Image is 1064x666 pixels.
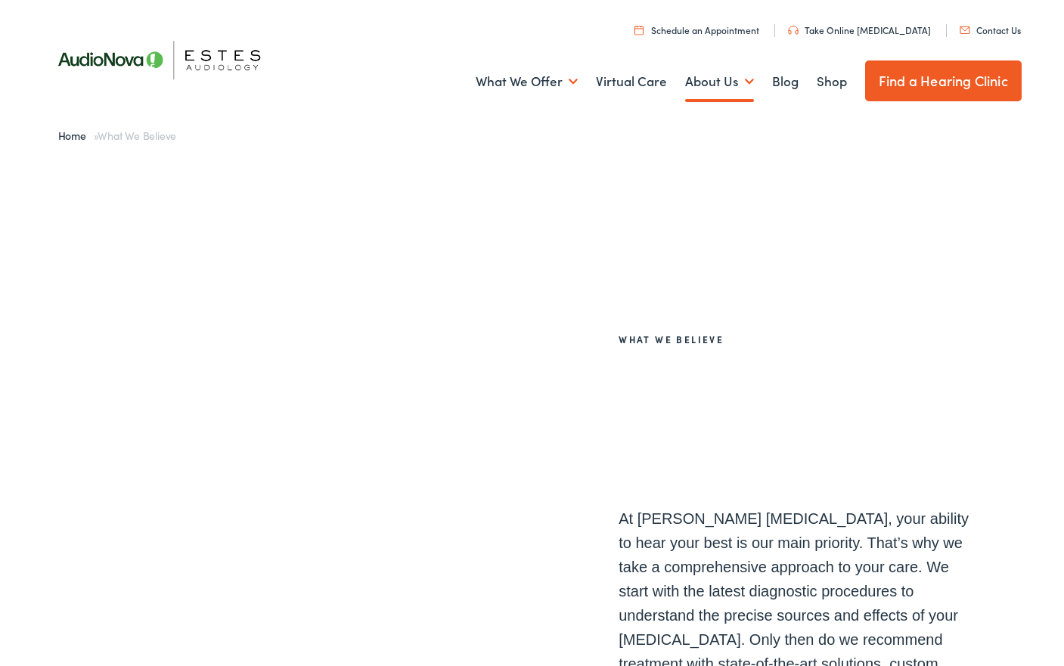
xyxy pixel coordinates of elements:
img: utility icon [788,26,799,35]
a: Shop [817,54,847,110]
a: Take Online [MEDICAL_DATA] [788,23,931,36]
a: About Us [685,54,754,110]
img: utility icon [634,25,644,35]
a: Blog [772,54,799,110]
img: utility icon [960,26,970,34]
a: Contact Us [960,23,1021,36]
a: Find a Hearing Clinic [865,60,1022,101]
a: Schedule an Appointment [634,23,759,36]
h2: What We Believe [619,334,982,345]
a: What We Offer [476,54,578,110]
a: Virtual Care [596,54,667,110]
